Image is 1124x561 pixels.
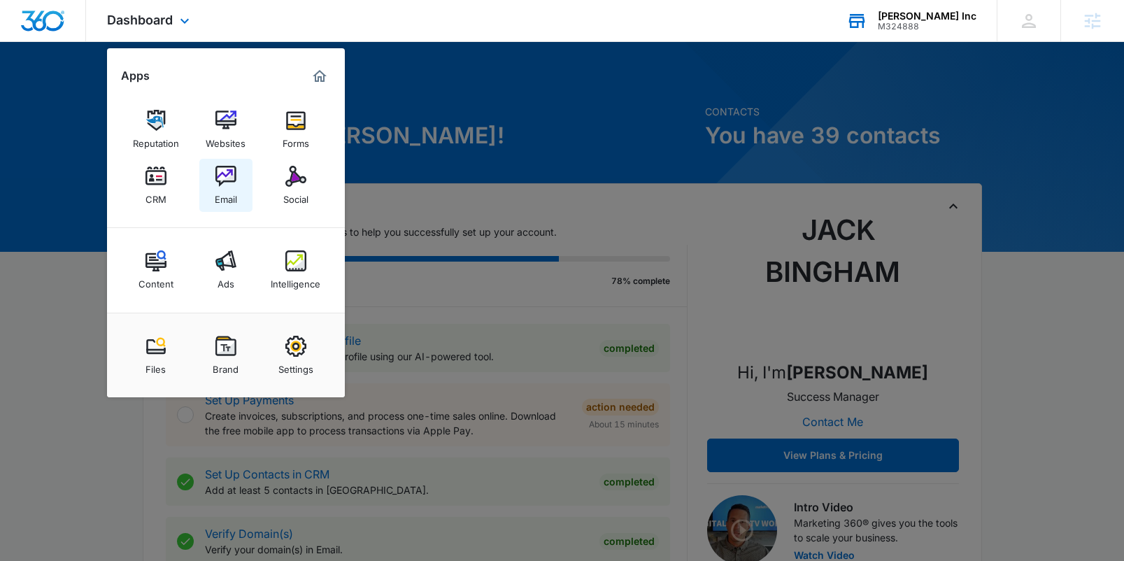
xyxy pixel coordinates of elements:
[283,131,309,149] div: Forms
[129,103,183,156] a: Reputation
[278,357,313,375] div: Settings
[199,159,252,212] a: Email
[107,13,173,27] span: Dashboard
[129,329,183,382] a: Files
[878,10,976,22] div: account name
[199,243,252,297] a: Ads
[145,357,166,375] div: Files
[215,187,237,205] div: Email
[878,22,976,31] div: account id
[199,329,252,382] a: Brand
[271,271,320,290] div: Intelligence
[145,187,166,205] div: CRM
[283,187,308,205] div: Social
[269,103,322,156] a: Forms
[129,243,183,297] a: Content
[121,69,150,83] h2: Apps
[308,65,331,87] a: Marketing 360® Dashboard
[129,159,183,212] a: CRM
[133,131,179,149] div: Reputation
[206,131,246,149] div: Websites
[218,271,234,290] div: Ads
[213,357,239,375] div: Brand
[269,159,322,212] a: Social
[138,271,173,290] div: Content
[269,329,322,382] a: Settings
[199,103,252,156] a: Websites
[269,243,322,297] a: Intelligence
